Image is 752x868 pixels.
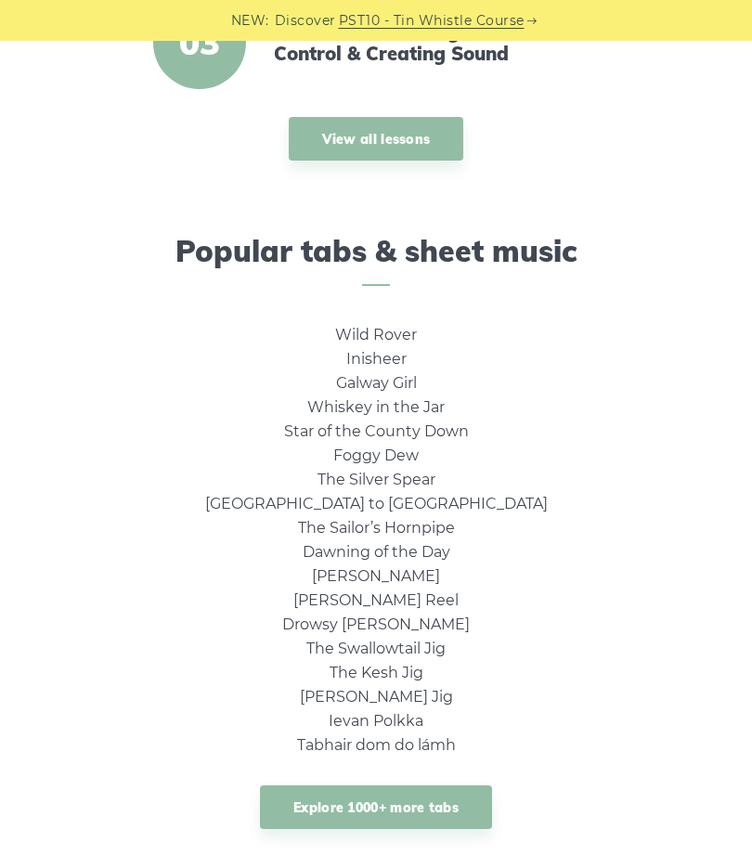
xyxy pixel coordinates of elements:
a: Wild Rover [335,326,417,343]
a: The Sailor’s Hornpipe [298,519,455,537]
a: [GEOGRAPHIC_DATA] to [GEOGRAPHIC_DATA] [205,495,548,512]
a: Foggy Dew [333,447,419,464]
a: [PERSON_NAME] Jig [300,688,453,706]
a: Star of the County Down [284,422,469,440]
a: View all lessons [289,117,464,161]
a: PST10 - Tin Whistle Course [339,10,525,32]
a: Tabhair dom do lámh [297,736,456,754]
a: Explore 1000+ more tabs [260,785,492,829]
a: Tin Whistle Blowing, Breath Control & Creating Sound [274,20,593,65]
a: Dawning of the Day [303,543,450,561]
span: Discover [275,10,336,32]
a: Drowsy [PERSON_NAME] [282,615,470,633]
a: Whiskey in the Jar [307,398,445,416]
h2: Popular tabs & sheet music [43,233,709,286]
a: Ievan Polkka [329,712,423,730]
a: [PERSON_NAME] [312,567,440,585]
a: Galway Girl [336,374,417,392]
a: [PERSON_NAME] Reel [293,591,459,609]
a: The Silver Spear [318,471,435,488]
a: Inisheer [346,350,407,368]
a: The Swallowtail Jig [306,640,446,657]
a: The Kesh Jig [330,664,423,681]
span: NEW: [231,10,269,32]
